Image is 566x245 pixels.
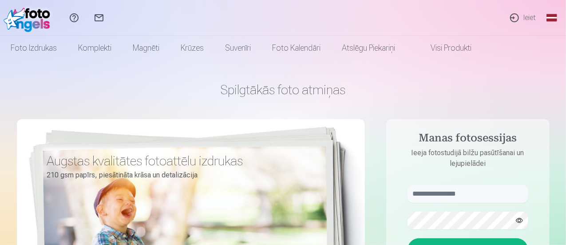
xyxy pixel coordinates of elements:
a: Foto kalendāri [261,36,331,60]
a: Atslēgu piekariņi [331,36,406,60]
p: 210 gsm papīrs, piesātināta krāsa un detalizācija [47,169,317,181]
a: Magnēti [122,36,170,60]
a: Suvenīri [214,36,261,60]
a: Krūzes [170,36,214,60]
h4: Manas fotosessijas [399,132,537,148]
h3: Augstas kvalitātes fotoattēlu izdrukas [47,153,317,169]
h1: Spilgtākās foto atmiņas [17,82,550,98]
p: Ieeja fotostudijā bilžu pasūtīšanai un lejupielādei [399,148,537,169]
a: Komplekti [67,36,122,60]
a: Visi produkti [406,36,482,60]
img: /fa1 [4,4,55,32]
